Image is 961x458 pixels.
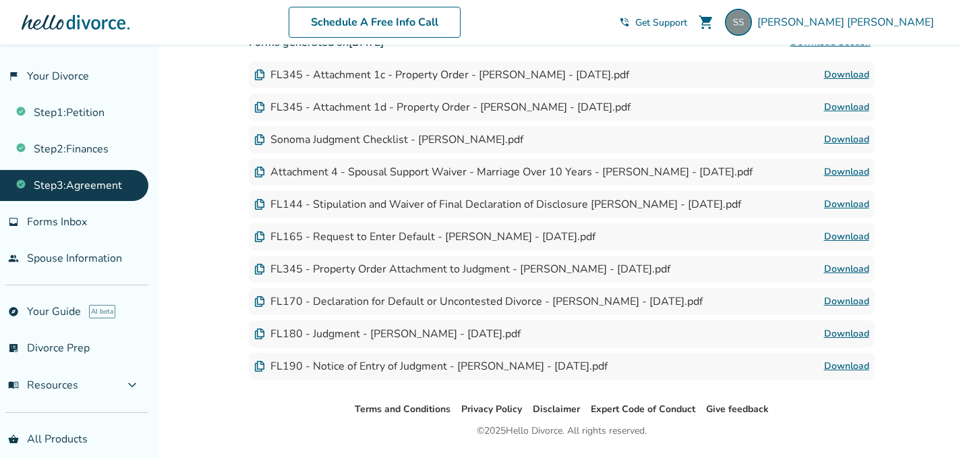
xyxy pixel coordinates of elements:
img: Document [254,361,265,372]
img: Document [254,264,265,275]
img: Document [254,296,265,307]
a: Download [824,164,869,180]
span: AI beta [89,305,115,318]
span: flag_2 [8,71,19,82]
a: Download [824,132,869,148]
div: Attachment 4 - Spousal Support Waiver - Marriage Over 10 Years - [PERSON_NAME] - [DATE].pdf [254,165,753,179]
iframe: Chat Widget [894,393,961,458]
span: shopping_basket [8,434,19,445]
span: inbox [8,217,19,227]
div: FL180 - Judgment - [PERSON_NAME] - [DATE].pdf [254,326,521,341]
a: phone_in_talkGet Support [619,16,687,29]
a: Schedule A Free Info Call [289,7,461,38]
div: FL170 - Declaration for Default or Uncontested Divorce - [PERSON_NAME] - [DATE].pdf [254,294,703,309]
img: Document [254,69,265,80]
a: Privacy Policy [461,403,522,416]
a: Download [824,229,869,245]
div: Sonoma Judgment Checklist - [PERSON_NAME].pdf [254,132,523,147]
a: Download [824,67,869,83]
div: FL345 - Attachment 1d - Property Order - [PERSON_NAME] - [DATE].pdf [254,100,631,115]
a: Expert Code of Conduct [591,403,695,416]
img: Document [254,167,265,177]
span: shopping_cart [698,14,714,30]
img: Document [254,134,265,145]
span: Forms Inbox [27,214,87,229]
span: expand_more [124,377,140,393]
a: Download [824,358,869,374]
div: FL165 - Request to Enter Default - [PERSON_NAME] - [DATE].pdf [254,229,595,244]
img: Document [254,102,265,113]
li: Give feedback [706,401,769,418]
img: Document [254,231,265,242]
img: Document [254,328,265,339]
img: stephanieshultis1@gmail.com [725,9,752,36]
span: list_alt_check [8,343,19,353]
img: Document [254,199,265,210]
div: FL144 - Stipulation and Waiver of Final Declaration of Disclosure [PERSON_NAME] - [DATE].pdf [254,197,741,212]
a: Download [824,196,869,212]
a: Download [824,326,869,342]
span: people [8,253,19,264]
span: explore [8,306,19,317]
a: Download [824,99,869,115]
div: FL190 - Notice of Entry of Judgment - [PERSON_NAME] - [DATE].pdf [254,359,608,374]
a: Download [824,261,869,277]
div: © 2025 Hello Divorce. All rights reserved. [477,423,647,439]
li: Disclaimer [533,401,580,418]
span: [PERSON_NAME] [PERSON_NAME] [757,15,939,30]
span: Get Support [635,16,687,29]
div: FL345 - Attachment 1c - Property Order - [PERSON_NAME] - [DATE].pdf [254,67,629,82]
span: Resources [8,378,78,393]
div: FL345 - Property Order Attachment to Judgment - [PERSON_NAME] - [DATE].pdf [254,262,670,277]
a: Terms and Conditions [355,403,450,416]
a: Download [824,293,869,310]
span: phone_in_talk [619,17,630,28]
span: menu_book [8,380,19,391]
